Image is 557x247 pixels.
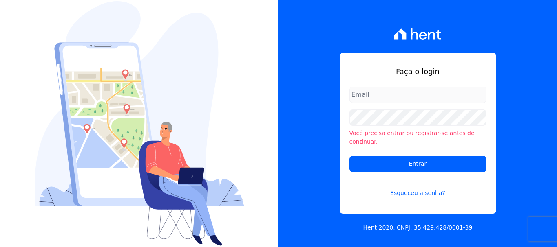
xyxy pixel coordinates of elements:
[35,1,244,246] img: Login
[363,223,473,232] p: Hent 2020. CNPJ: 35.429.428/0001-39
[349,66,486,77] h1: Faça o login
[349,87,486,103] input: Email
[349,156,486,172] input: Entrar
[349,179,486,197] a: Esqueceu a senha?
[349,129,486,146] li: Você precisa entrar ou registrar-se antes de continuar.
